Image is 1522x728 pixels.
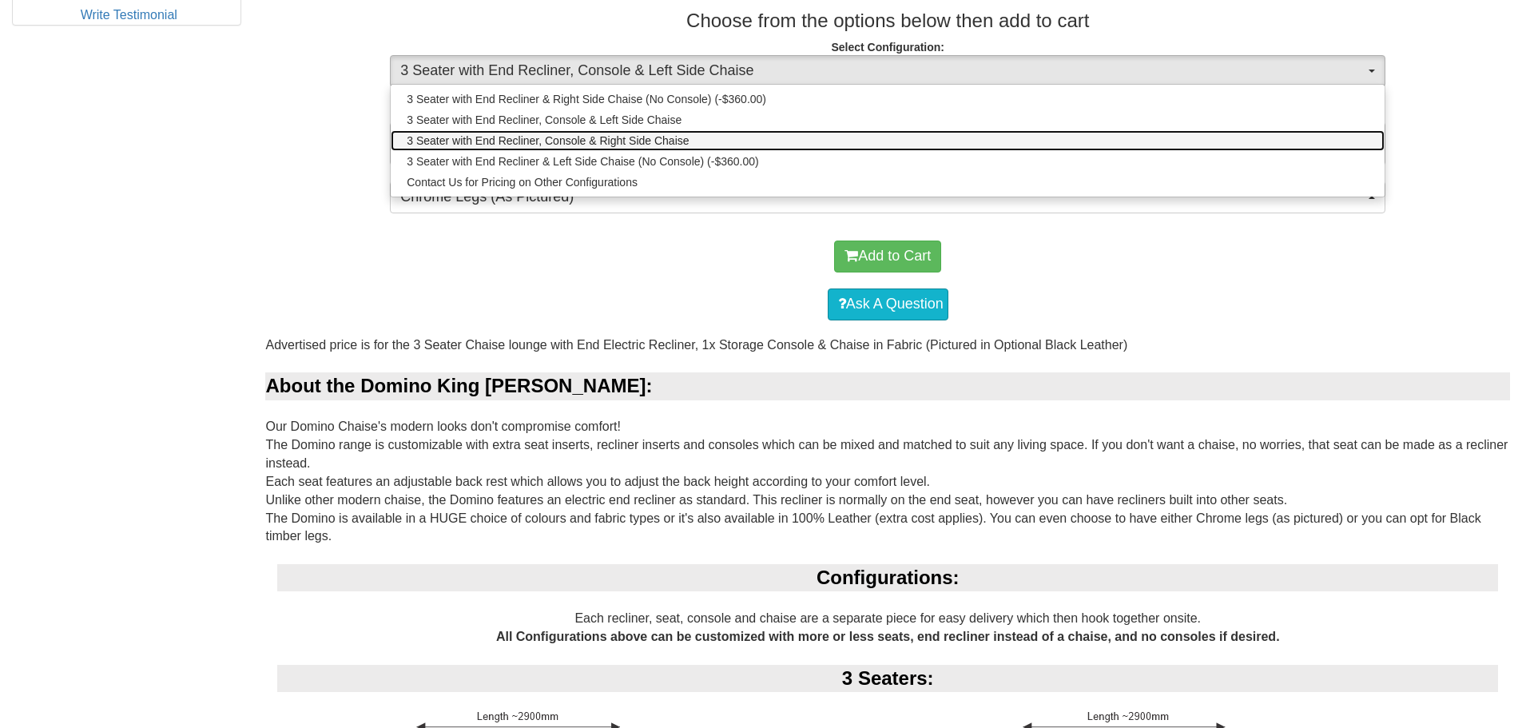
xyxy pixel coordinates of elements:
div: Configurations: [277,564,1498,591]
strong: Select Configuration: [831,41,944,54]
a: Ask A Question [828,288,948,320]
span: Chrome Legs (As Pictured) [400,187,1365,208]
span: 3 Seater with End Recliner, Console & Right Side Chaise [407,133,689,149]
button: Add to Cart [834,241,941,273]
button: 3 Seater with End Recliner, Console & Left Side Chaise [390,55,1385,87]
span: Contact Us for Pricing on Other Configurations [407,174,638,190]
span: 3 Seater with End Recliner, Console & Left Side Chaise [400,61,1365,82]
a: Write Testimonial [81,8,177,22]
h3: Choose from the options below then add to cart [265,10,1510,31]
div: 3 Seaters: [277,665,1498,692]
button: Chrome Legs (As Pictured) [390,181,1385,213]
span: 3 Seater with End Recliner, Console & Left Side Chaise [407,112,682,128]
span: 3 Seater with End Recliner & Left Side Chaise (No Console) (-$360.00) [407,153,758,169]
div: About the Domino King [PERSON_NAME]: [265,372,1510,400]
b: All Configurations above can be customized with more or less seats, end recliner instead of a cha... [496,630,1280,643]
span: 3 Seater with End Recliner & Right Side Chaise (No Console) (-$360.00) [407,91,766,107]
